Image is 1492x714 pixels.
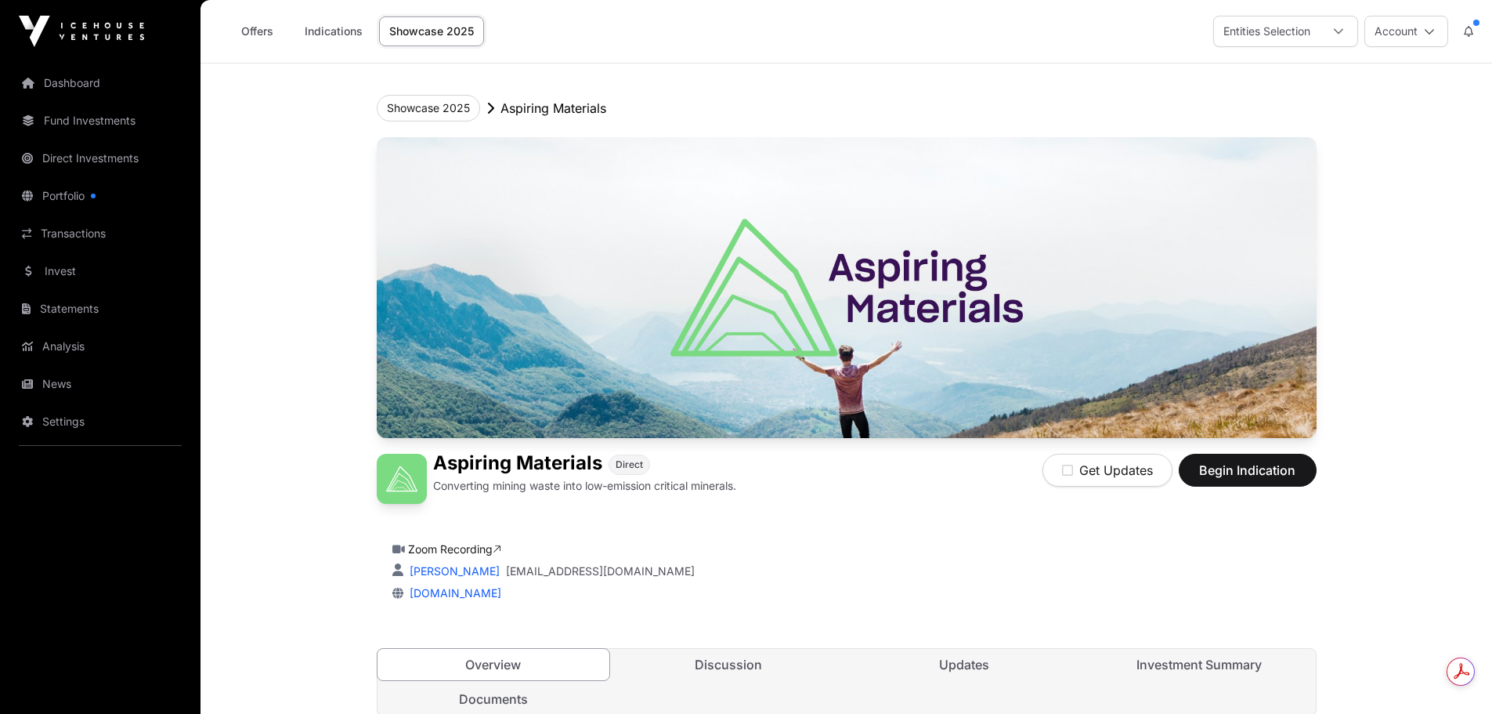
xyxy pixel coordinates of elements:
[1214,16,1320,46] div: Entities Selection
[377,454,427,504] img: Aspiring Materials
[408,542,501,556] a: Zoom Recording
[13,329,188,364] a: Analysis
[13,404,188,439] a: Settings
[1083,649,1316,680] a: Investment Summary
[13,141,188,176] a: Direct Investments
[1414,639,1492,714] iframe: Chat Widget
[294,16,373,46] a: Indications
[612,649,845,680] a: Discussion
[506,564,695,579] a: [EMAIL_ADDRESS][DOMAIN_NAME]
[13,254,188,288] a: Invest
[226,16,288,46] a: Offers
[848,649,1081,680] a: Updates
[377,137,1317,438] img: Aspiring Materials
[13,179,188,213] a: Portfolio
[1042,454,1172,487] button: Get Updates
[13,292,188,326] a: Statements
[616,458,643,471] span: Direct
[1364,16,1448,47] button: Account
[1179,454,1317,487] button: Begin Indication
[377,648,611,681] a: Overview
[377,95,480,121] button: Showcase 2025
[13,103,188,138] a: Fund Investments
[1198,461,1297,480] span: Begin Indication
[13,367,188,401] a: News
[13,66,188,100] a: Dashboard
[1179,469,1317,485] a: Begin Indication
[403,586,501,600] a: [DOMAIN_NAME]
[19,16,144,47] img: Icehouse Ventures Logo
[433,454,602,475] h1: Aspiring Materials
[406,564,500,578] a: [PERSON_NAME]
[13,216,188,251] a: Transactions
[433,478,736,494] p: Converting mining waste into low-emission critical minerals.
[379,16,484,46] a: Showcase 2025
[500,99,606,118] p: Aspiring Materials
